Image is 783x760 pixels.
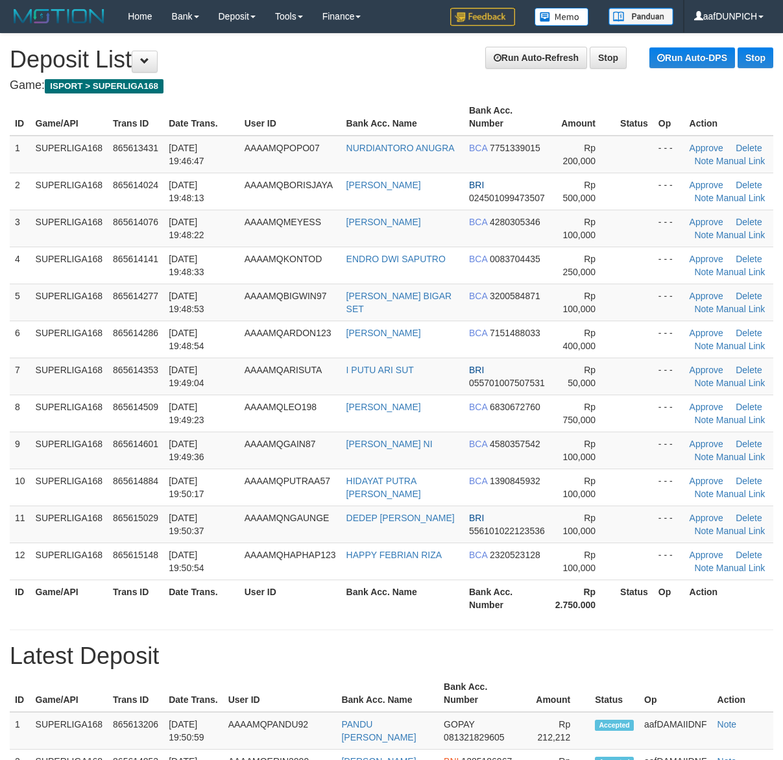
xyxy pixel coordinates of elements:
span: Rp 750,000 [562,402,596,425]
td: 12 [10,543,30,580]
a: Manual Link [716,489,765,499]
th: User ID [223,675,337,712]
th: Date Trans. [163,99,239,136]
span: BCA [469,217,487,227]
td: SUPERLIGA168 [30,284,108,321]
td: aafDAMAIIDNF [639,712,712,750]
th: Bank Acc. Number [439,675,525,712]
th: Status [615,99,653,136]
th: Amount [550,99,615,136]
td: - - - [653,136,684,173]
td: 8 [10,395,30,432]
a: Manual Link [716,526,765,536]
th: Action [712,675,773,712]
span: AAAAMQARDON123 [245,328,331,338]
span: AAAAMQHAPHAP123 [245,550,336,560]
span: [DATE] 19:50:54 [169,550,204,573]
td: SUPERLIGA168 [30,210,108,247]
a: Approve [690,291,723,301]
a: Delete [736,476,762,486]
td: SUPERLIGA168 [30,432,108,469]
span: 3200584871 [490,291,540,301]
span: AAAAMQGAIN87 [245,439,316,449]
a: [PERSON_NAME] [346,328,421,338]
a: [PERSON_NAME] [346,180,421,190]
a: Manual Link [716,452,765,462]
span: 865614353 [113,365,158,375]
img: panduan.png [608,8,673,25]
span: Rp 100,000 [562,513,596,536]
td: 7 [10,358,30,395]
span: [DATE] 19:46:47 [169,143,204,166]
a: Note [694,341,714,351]
td: 4 [10,247,30,284]
td: SUPERLIGA168 [30,173,108,210]
a: Delete [736,291,762,301]
span: BCA [469,291,487,301]
span: BCA [469,254,487,264]
a: Note [694,452,714,462]
td: 5 [10,284,30,321]
span: 6830672760 [490,402,540,412]
th: Op [653,580,684,617]
a: [PERSON_NAME] NI [346,439,433,449]
a: Approve [690,402,723,412]
span: 865615029 [113,513,158,523]
td: SUPERLIGA168 [30,136,108,173]
a: HIDAYAT PUTRA [PERSON_NAME] [346,476,421,499]
a: Note [717,719,737,729]
h1: Deposit List [10,47,773,73]
td: - - - [653,247,684,284]
a: Approve [690,365,723,375]
span: BCA [469,328,487,338]
th: ID [10,99,30,136]
span: AAAAMQLEO198 [245,402,317,412]
td: 3 [10,210,30,247]
th: Bank Acc. Name [341,580,464,617]
h1: Latest Deposit [10,643,773,669]
td: - - - [653,284,684,321]
td: SUPERLIGA168 [30,247,108,284]
span: Rp 400,000 [562,328,596,351]
td: SUPERLIGA168 [30,506,108,543]
a: DEDEP [PERSON_NAME] [346,513,455,523]
a: Approve [690,180,723,190]
img: Button%20Memo.svg [535,8,589,26]
span: Rp 100,000 [562,550,596,573]
span: 865615148 [113,550,158,560]
a: Note [694,193,714,203]
th: Status [615,580,653,617]
span: [DATE] 19:48:22 [169,217,204,240]
a: Note [694,267,714,277]
th: Op [653,99,684,136]
span: 865614141 [113,254,158,264]
a: Run Auto-DPS [649,47,735,68]
a: Delete [736,180,762,190]
a: I PUTU ARI SUT [346,365,414,375]
span: 865614601 [113,439,158,449]
th: Rp 2.750.000 [550,580,615,617]
span: 1390845932 [490,476,540,486]
span: Rp 100,000 [562,217,596,240]
a: Note [694,230,714,240]
a: [PERSON_NAME] [346,217,421,227]
th: Action [684,580,773,617]
span: Rp 100,000 [562,476,596,499]
td: 6 [10,321,30,358]
a: Note [694,489,714,499]
h4: Game: [10,79,773,92]
td: 1 [10,136,30,173]
a: HAPPY FEBRIAN RIZA [346,550,442,560]
td: SUPERLIGA168 [30,712,108,750]
span: AAAAMQPUTRAA57 [245,476,330,486]
a: Approve [690,254,723,264]
td: - - - [653,210,684,247]
span: BRI [469,365,484,375]
th: ID [10,580,30,617]
span: 556101022123536 [469,526,545,536]
a: Stop [738,47,773,68]
span: AAAAMQKONTOD [245,254,322,264]
td: SUPERLIGA168 [30,543,108,580]
td: - - - [653,358,684,395]
span: 081321829605 [444,732,504,742]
